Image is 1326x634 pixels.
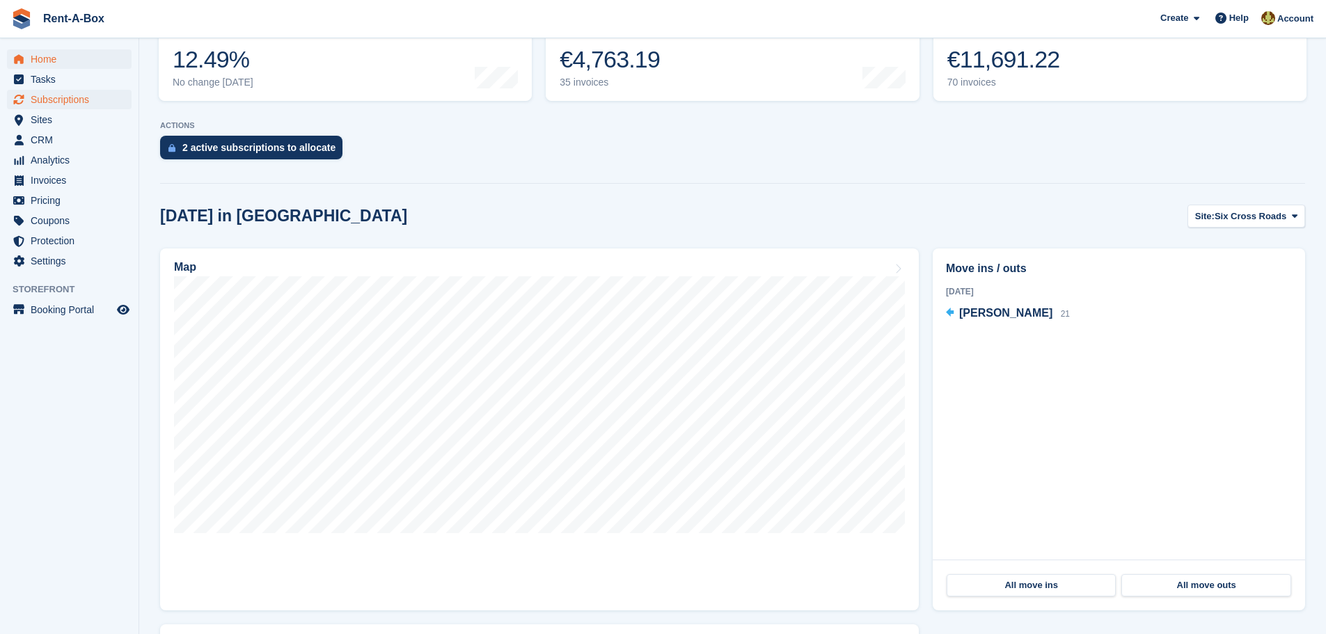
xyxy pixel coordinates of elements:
a: Rent-A-Box [38,7,110,30]
span: [PERSON_NAME] [959,307,1052,319]
a: menu [7,191,132,210]
span: Help [1229,11,1249,25]
button: Site: Six Cross Roads [1187,205,1305,228]
div: 2 active subscriptions to allocate [182,142,336,153]
span: Home [31,49,114,69]
span: 21 [1061,309,1070,319]
p: ACTIONS [160,121,1305,130]
span: Account [1277,12,1313,26]
div: 12.49% [173,45,253,74]
div: [DATE] [946,285,1292,298]
span: Coupons [31,211,114,230]
a: menu [7,70,132,89]
a: menu [7,300,132,319]
img: stora-icon-8386f47178a22dfd0bd8f6a31ec36ba5ce8667c1dd55bd0f319d3a0aa187defe.svg [11,8,32,29]
span: Booking Portal [31,300,114,319]
h2: Map [174,261,196,274]
a: menu [7,231,132,251]
div: 70 invoices [947,77,1060,88]
span: Protection [31,231,114,251]
a: menu [7,90,132,109]
span: Invoices [31,171,114,190]
span: CRM [31,130,114,150]
div: No change [DATE] [173,77,253,88]
a: menu [7,211,132,230]
div: €4,763.19 [560,45,663,74]
h2: Move ins / outs [946,260,1292,277]
a: Preview store [115,301,132,318]
a: menu [7,251,132,271]
a: menu [7,171,132,190]
a: 2 active subscriptions to allocate [160,136,349,166]
span: Subscriptions [31,90,114,109]
a: Occupancy 12.49% No change [DATE] [159,13,532,101]
a: All move outs [1121,574,1291,596]
a: [PERSON_NAME] 21 [946,305,1070,323]
a: Month-to-date sales €4,763.19 35 invoices [546,13,919,101]
div: €11,691.22 [947,45,1060,74]
img: active_subscription_to_allocate_icon-d502201f5373d7db506a760aba3b589e785aa758c864c3986d89f69b8ff3... [168,143,175,152]
h2: [DATE] in [GEOGRAPHIC_DATA] [160,207,407,225]
div: 35 invoices [560,77,663,88]
span: Six Cross Roads [1215,209,1286,223]
span: Tasks [31,70,114,89]
a: menu [7,150,132,170]
a: Awaiting payment €11,691.22 70 invoices [933,13,1307,101]
a: All move ins [947,574,1116,596]
a: menu [7,49,132,69]
span: Site: [1195,209,1215,223]
span: Settings [31,251,114,271]
a: menu [7,110,132,129]
span: Sites [31,110,114,129]
span: Storefront [13,283,139,296]
span: Create [1160,11,1188,25]
a: menu [7,130,132,150]
span: Analytics [31,150,114,170]
img: Mairead Collins [1261,11,1275,25]
a: Map [160,248,919,610]
span: Pricing [31,191,114,210]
